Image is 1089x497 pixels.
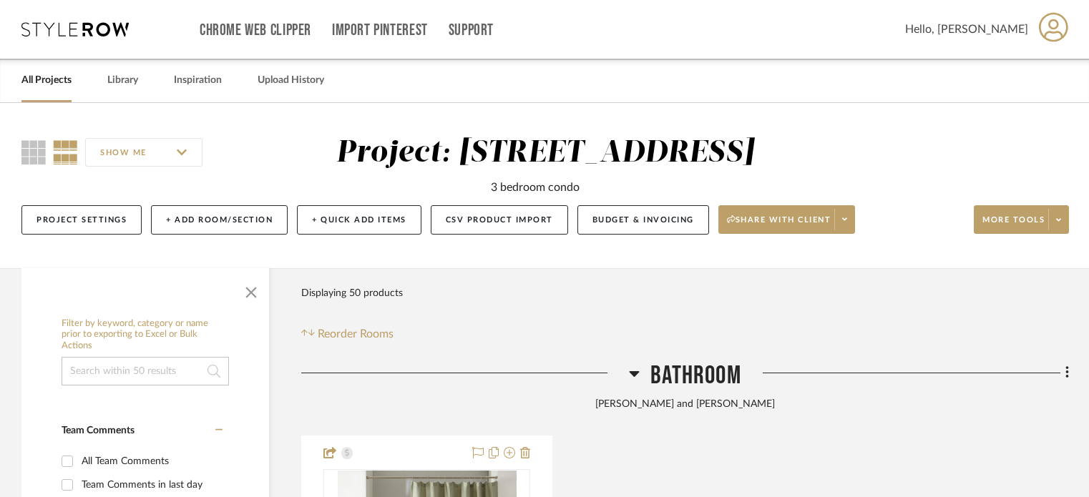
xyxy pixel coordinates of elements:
a: Chrome Web Clipper [200,24,311,36]
span: Reorder Rooms [318,325,394,343]
a: Inspiration [174,71,222,90]
div: Project: [STREET_ADDRESS] [336,138,754,168]
a: Library [107,71,138,90]
div: [PERSON_NAME] and [PERSON_NAME] [301,397,1069,413]
div: All Team Comments [82,450,219,473]
a: All Projects [21,71,72,90]
span: Bathroom [650,360,741,391]
input: Search within 50 results [62,357,229,385]
div: Displaying 50 products [301,279,403,307]
button: Budget & Invoicing [577,205,709,235]
a: Import Pinterest [332,24,428,36]
span: Share with client [727,215,831,236]
button: CSV Product Import [431,205,568,235]
button: Share with client [718,205,856,234]
span: More tools [982,215,1045,236]
button: Project Settings [21,205,142,235]
button: Close [237,275,265,304]
button: + Add Room/Section [151,205,288,235]
button: More tools [974,205,1069,234]
div: 3 bedroom condo [491,179,580,196]
div: Team Comments in last day [82,473,219,496]
h6: Filter by keyword, category or name prior to exporting to Excel or Bulk Actions [62,318,229,352]
a: Upload History [258,71,324,90]
span: Hello, [PERSON_NAME] [905,21,1028,38]
a: Support [449,24,494,36]
button: + Quick Add Items [297,205,421,235]
button: Reorder Rooms [301,325,394,343]
span: Team Comments [62,425,135,436]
